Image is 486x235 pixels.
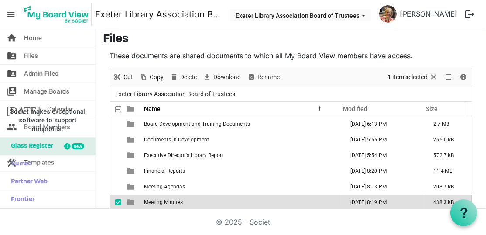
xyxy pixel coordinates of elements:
[123,72,134,83] span: Cut
[202,72,243,83] button: Download
[72,143,84,149] div: new
[387,72,428,83] span: 1 item selected
[110,132,121,148] td: checkbox
[121,195,141,210] td: is template cell column header type
[144,105,161,112] span: Name
[144,152,223,158] span: Executive Director's Library Report
[212,72,242,83] span: Download
[7,47,17,64] span: folder_shared
[149,72,164,83] span: Copy
[24,47,38,64] span: Files
[110,195,121,210] td: checkbox
[379,5,397,23] img: oiUq6S1lSyLOqxOgPlXYhI3g0FYm13iA4qhAgY5oJQiVQn4Ddg2A9SORYVWq4Lz4pb3-biMLU3tKDRk10OVDzQ_thumb.png
[7,29,17,47] span: home
[3,6,19,23] span: menu
[7,101,40,118] span: [DATE]
[110,68,136,87] div: Cut
[257,72,281,83] span: Rename
[141,179,341,195] td: Meeting Agendas is template cell column header Name
[21,3,92,25] img: My Board View Logo
[341,132,424,148] td: July 09, 2025 5:55 PM column header Modified
[424,163,472,179] td: 11.4 MB is template cell column header Size
[24,29,42,47] span: Home
[138,72,165,83] button: Copy
[456,68,471,87] div: Details
[7,65,17,82] span: folder_shared
[343,105,367,112] span: Modified
[200,68,244,87] div: Download
[113,89,237,100] span: Exeter Library Association Board of Trustees
[21,3,95,25] a: My Board View Logo
[424,116,472,132] td: 2.7 MB is template cell column header Size
[179,72,198,83] span: Delete
[7,138,53,155] span: Glass Register
[47,101,73,118] span: Calendar
[121,132,141,148] td: is template cell column header type
[141,148,341,163] td: Executive Director's Library Report is template cell column header Name
[426,105,438,112] span: Size
[7,173,48,191] span: Partner Web
[136,68,167,87] div: Copy
[7,83,17,100] span: switch_account
[144,184,185,190] span: Meeting Agendas
[246,72,281,83] button: Rename
[141,132,341,148] td: Documents in Development is template cell column header Name
[168,72,199,83] button: Delete
[216,218,270,226] a: © 2025 - Societ
[141,195,341,210] td: Meeting Minutes is template cell column header Name
[144,121,250,127] span: Board Development and Training Documents
[24,83,69,100] span: Manage Boards
[110,116,121,132] td: checkbox
[424,132,472,148] td: 265.0 kB is template cell column header Size
[95,6,221,23] a: Exeter Library Association Board of Trustees
[384,68,441,87] div: Clear selection
[24,65,58,82] span: Admin Files
[4,107,92,133] span: Societ makes exceptional software to support nonprofits.
[230,9,371,21] button: Exeter Library Association Board of Trustees dropdownbutton
[141,116,341,132] td: Board Development and Training Documents is template cell column header Name
[441,68,456,87] div: View
[7,191,34,208] span: Frontier
[112,72,135,83] button: Cut
[144,137,209,143] span: Documents in Development
[386,72,440,83] button: Selection
[121,116,141,132] td: is template cell column header type
[110,148,121,163] td: checkbox
[167,68,200,87] div: Delete
[424,179,472,195] td: 208.7 kB is template cell column header Size
[461,5,479,23] button: logout
[424,148,472,163] td: 572.7 kB is template cell column header Size
[458,72,469,83] button: Details
[7,155,31,173] span: Sumac
[341,116,424,132] td: May 15, 2025 6:13 PM column header Modified
[341,163,424,179] td: October 10, 2025 8:20 PM column header Modified
[103,32,479,47] h3: Files
[141,163,341,179] td: Financial Reports is template cell column header Name
[110,179,121,195] td: checkbox
[341,148,424,163] td: October 08, 2025 5:54 PM column header Modified
[341,179,424,195] td: October 06, 2025 8:13 PM column header Modified
[121,148,141,163] td: is template cell column header type
[424,195,472,210] td: 438.3 kB is template cell column header Size
[144,168,185,174] span: Financial Reports
[397,5,461,23] a: [PERSON_NAME]
[144,199,183,205] span: Meeting Minutes
[110,50,472,61] p: These documents are shared documents to which all My Board View members have access.
[121,163,141,179] td: is template cell column header type
[121,179,141,195] td: is template cell column header type
[244,68,283,87] div: Rename
[110,163,121,179] td: checkbox
[443,72,453,83] button: View dropdownbutton
[341,195,424,210] td: October 10, 2025 8:19 PM column header Modified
